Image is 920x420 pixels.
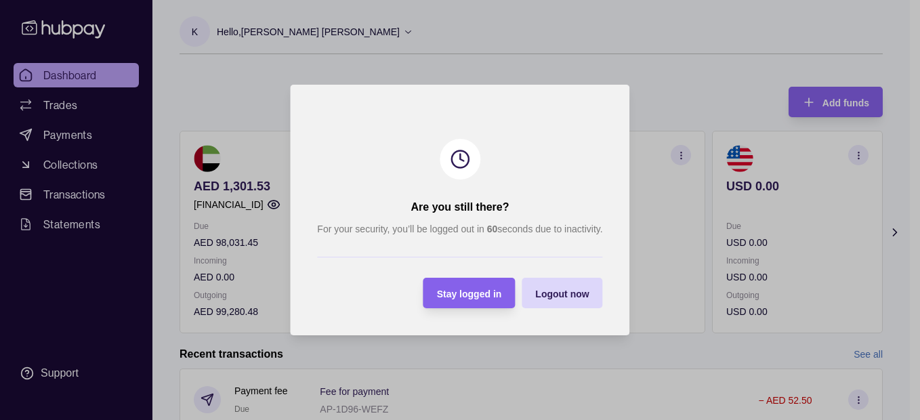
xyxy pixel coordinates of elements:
[522,278,602,308] button: Logout now
[437,289,502,299] span: Stay logged in
[487,224,498,234] strong: 60
[423,278,516,308] button: Stay logged in
[411,200,509,215] h2: Are you still there?
[317,222,602,236] p: For your security, you’ll be logged out in seconds due to inactivity.
[535,289,589,299] span: Logout now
